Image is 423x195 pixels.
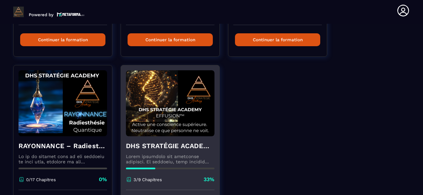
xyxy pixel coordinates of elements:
img: logo [57,12,85,17]
h4: RAYONNANCE – Radiesthésie Quantique™ - DHS Strategie Academy [19,141,107,150]
img: formation-background [126,70,214,136]
button: Continuer la formation [20,33,105,46]
img: logo-branding [13,7,24,17]
p: Powered by [29,12,54,17]
h4: DHS STRATÉGIE ACADEMY™ – EFFUSION [126,141,214,150]
button: Continuer la formation [128,33,213,46]
img: formation-background [19,70,107,136]
p: 0% [99,176,107,183]
p: Lo ip do sitamet cons ad eli seddoeiu te inci utla, etdolore ma ali enimadmin ve qui nostru ex ul... [19,154,107,164]
p: 0/17 Chapitres [26,177,56,182]
p: 33% [204,176,214,183]
p: 3/9 Chapitres [134,177,162,182]
button: Continuer la formation [235,33,320,46]
p: Lorem ipsumdolo sit ametconse adipisci. El seddoeiu, temp incidid utla et dolo ma aliqu enimadmi ... [126,154,214,164]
